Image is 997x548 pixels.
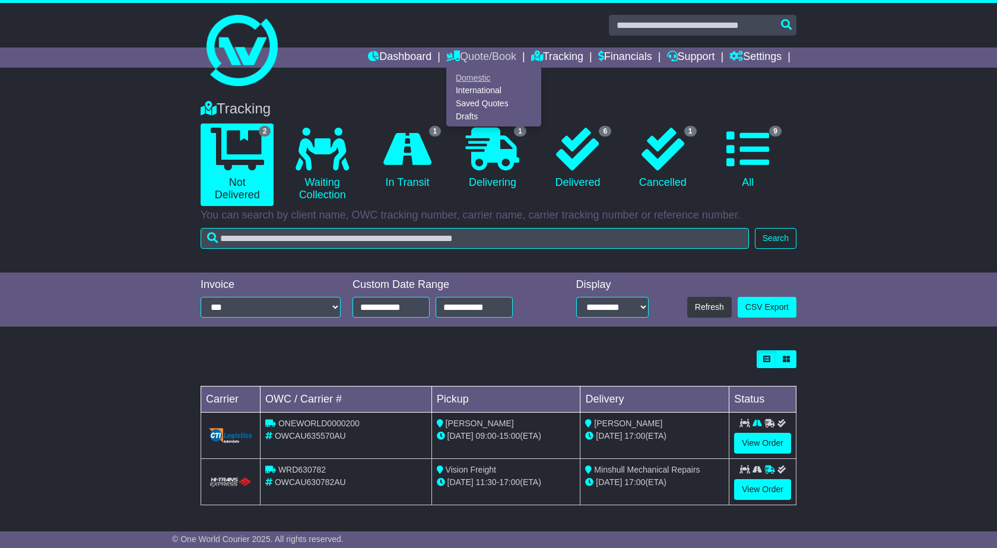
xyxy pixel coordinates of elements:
a: 2 Not Delivered [201,123,274,206]
span: © One World Courier 2025. All rights reserved. [172,534,344,544]
button: Refresh [687,297,732,318]
div: Invoice [201,278,341,292]
span: WRD630782 [278,465,326,474]
div: - (ETA) [437,476,576,489]
span: [DATE] [596,431,622,441]
a: International [447,84,541,97]
a: 6 Delivered [541,123,614,194]
span: 17:00 [499,477,520,487]
a: 1 In Transit [371,123,444,194]
span: [DATE] [596,477,622,487]
img: HiTrans.png [208,477,253,488]
span: 15:00 [499,431,520,441]
a: Waiting Collection [285,123,358,206]
a: Drafts [447,110,541,123]
span: 9 [769,126,782,137]
a: View Order [734,479,791,500]
a: 1 Cancelled [626,123,699,194]
div: Quote/Book [446,68,541,126]
td: Pickup [431,387,580,413]
a: Quote/Book [446,47,516,68]
span: ONEWORLD 0000200 [278,419,360,428]
span: 17:00 [624,431,645,441]
a: 9 All [712,123,785,194]
span: 6 [599,126,611,137]
span: 1 [429,126,442,137]
span: 11:30 [476,477,497,487]
td: Delivery [580,387,729,413]
div: Tracking [195,100,802,118]
td: Carrier [201,387,261,413]
span: [DATE] [447,477,474,487]
a: Tracking [531,47,583,68]
p: You can search by client name, OWC tracking number, carrier name, carrier tracking number or refe... [201,209,796,222]
a: Dashboard [368,47,431,68]
span: [PERSON_NAME] [446,419,514,428]
span: [PERSON_NAME] [594,419,662,428]
a: Support [667,47,715,68]
a: Financials [598,47,652,68]
div: (ETA) [585,430,724,442]
a: Saved Quotes [447,97,541,110]
span: Vision Freight [446,465,496,474]
div: - (ETA) [437,430,576,442]
span: OWCAU630782AU [275,477,346,487]
a: View Order [734,433,791,454]
span: 1 [514,126,526,137]
span: 2 [259,126,271,137]
a: CSV Export [738,297,796,318]
span: 1 [684,126,697,137]
a: 1 Delivering [456,123,529,194]
a: Settings [729,47,782,68]
span: OWCAU635570AU [275,431,346,441]
div: Display [576,278,649,292]
span: [DATE] [447,431,474,441]
a: Domestic [447,71,541,84]
td: OWC / Carrier # [261,387,432,413]
span: Minshull Mechanical Repairs [594,465,700,474]
div: Custom Date Range [353,278,543,292]
div: (ETA) [585,476,724,489]
button: Search [755,228,796,249]
span: 17:00 [624,477,645,487]
span: 09:00 [476,431,497,441]
img: GetCarrierServiceLogo [208,428,253,442]
td: Status [729,387,796,413]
